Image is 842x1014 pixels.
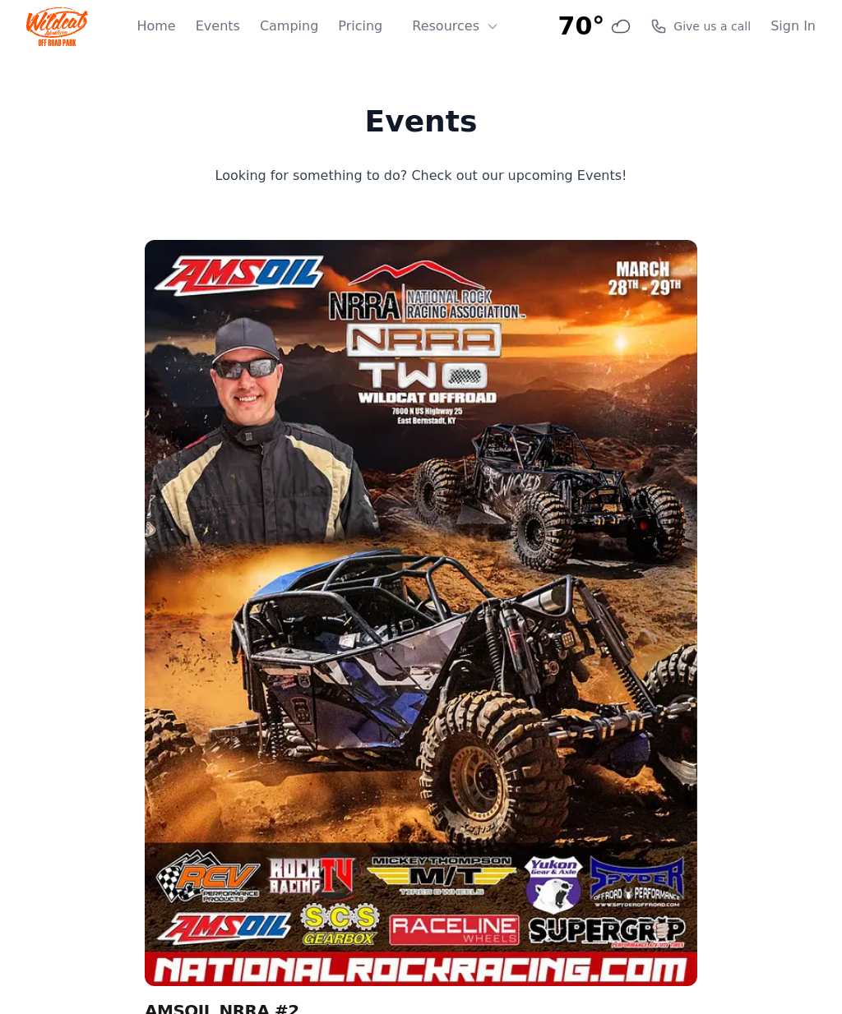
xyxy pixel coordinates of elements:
a: Home [136,16,175,36]
p: Looking for something to do? Check out our upcoming Events! [149,164,693,187]
a: Events [196,16,240,36]
a: Sign In [770,16,816,36]
span: 70° [558,12,605,41]
a: Camping [260,16,318,36]
img: AMSOIL NRRA #2 [145,240,697,986]
span: Give us a call [673,18,751,35]
a: Pricing [338,16,382,36]
h1: Events [149,105,693,138]
img: Wildcat Logo [26,7,88,46]
a: Give us a call [650,18,751,35]
button: Resources [402,10,509,43]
